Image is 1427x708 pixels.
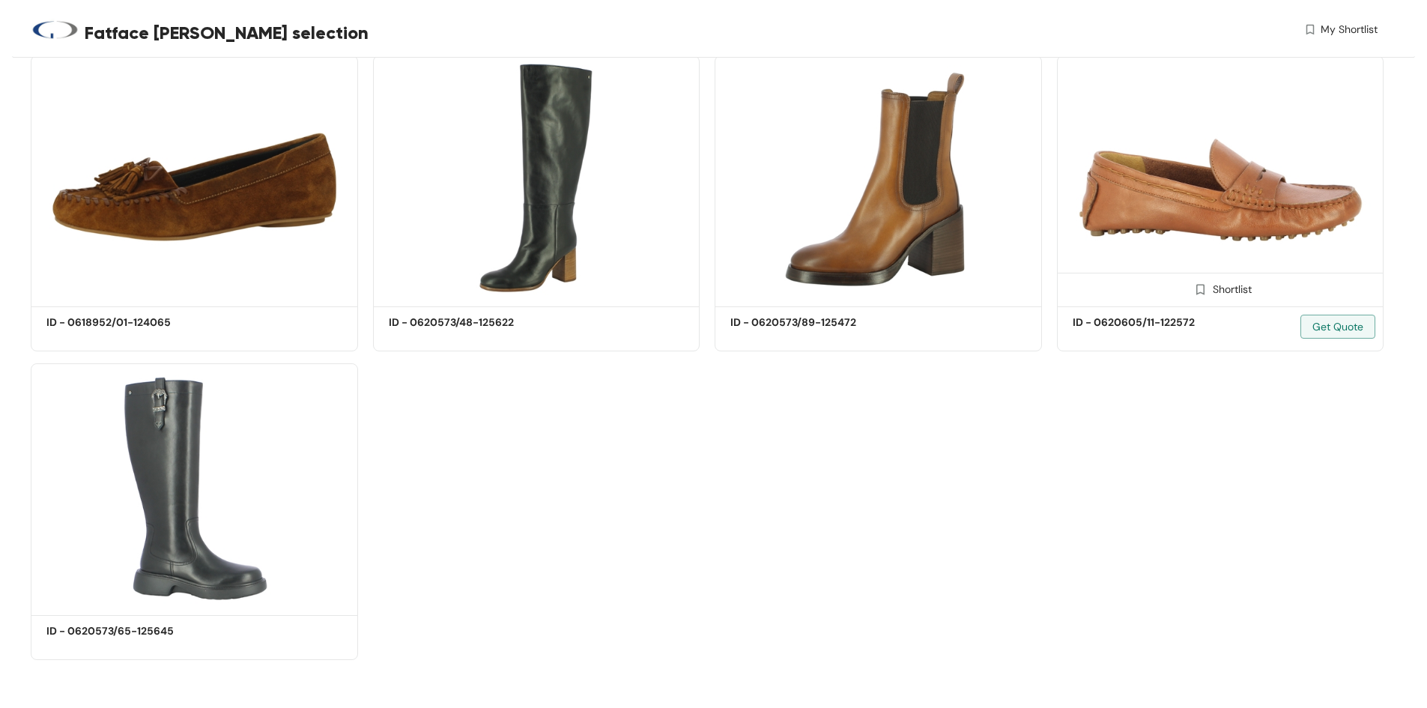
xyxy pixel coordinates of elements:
[46,623,174,639] h5: ID - 0620573/65-125645
[1189,281,1252,295] div: Shortlist
[389,315,516,330] h5: ID - 0620573/48-125622
[1303,22,1317,37] img: wishlist
[1300,315,1375,339] button: Get Quote
[85,19,369,46] span: Fatface [PERSON_NAME] selection
[715,55,1042,303] img: 9c8d5f3d-dd46-4015-bd30-9eb3ca0c7318
[31,55,358,303] img: eb189753-32a6-42ed-aece-df79ed3a1fa7
[31,6,79,55] img: Buyer Portal
[1073,315,1200,330] h5: ID - 0620605/11-122572
[31,363,358,611] img: b2fbfa88-fadb-4917-b0ef-6c34f8c8df82
[1321,22,1378,37] span: My Shortlist
[1312,318,1363,335] span: Get Quote
[373,55,700,303] img: e3091dc0-342d-40e8-85d4-cc4871ed3913
[1193,282,1208,297] img: Shortlist
[46,315,174,330] h5: ID - 0618952/01-124065
[1057,55,1384,303] img: 1a761dfc-b362-4a1a-bc0d-a13ef4d8c2af
[730,315,858,330] h5: ID - 0620573/89-125472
